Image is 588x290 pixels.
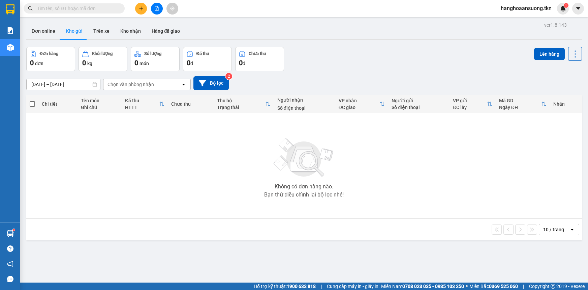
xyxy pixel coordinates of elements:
[81,105,118,110] div: Ghi chú
[190,61,193,66] span: đ
[7,27,14,34] img: solution-icon
[6,4,14,15] img: logo-vxr
[82,59,86,67] span: 0
[544,21,567,29] div: ver 1.8.143
[7,276,13,282] span: message
[134,59,138,67] span: 0
[187,59,190,67] span: 0
[146,23,185,39] button: Hàng đã giao
[495,4,557,12] span: hanghoaansuong.tkn
[392,105,446,110] div: Số điện thoại
[534,48,565,60] button: Lên hàng
[214,95,274,113] th: Toggle SortBy
[489,284,518,289] strong: 0369 525 060
[339,98,380,103] div: VP nhận
[139,6,144,11] span: plus
[466,285,468,288] span: ⚪️
[264,192,344,197] div: Bạn thử điều chỉnh lại bộ lọc nhé!
[392,98,446,103] div: Người gửi
[321,283,322,290] span: |
[154,6,159,11] span: file-add
[125,98,159,103] div: Đã thu
[327,283,379,290] span: Cung cấp máy in - giấy in:
[26,47,75,71] button: Đơn hàng0đơn
[453,105,487,110] div: ĐC lấy
[569,227,575,232] svg: open
[523,283,524,290] span: |
[166,3,178,15] button: aim
[122,95,168,113] th: Toggle SortBy
[26,23,61,39] button: Đơn online
[135,3,147,15] button: plus
[170,6,175,11] span: aim
[402,284,464,289] strong: 0708 023 035 - 0935 103 250
[181,82,186,87] svg: open
[92,51,113,56] div: Khối lượng
[87,61,92,66] span: kg
[543,226,564,233] div: 10 / trang
[140,61,149,66] span: món
[335,95,389,113] th: Toggle SortBy
[469,283,518,290] span: Miền Bắc
[499,98,541,103] div: Mã GD
[79,47,127,71] button: Khối lượng0kg
[277,105,332,111] div: Số điện thoại
[27,79,100,90] input: Select a date range.
[125,105,159,110] div: HTTT
[254,283,316,290] span: Hỗ trợ kỹ thuật:
[61,23,88,39] button: Kho gửi
[81,98,118,103] div: Tên món
[151,3,163,15] button: file-add
[565,3,567,8] span: 1
[217,98,265,103] div: Thu hộ
[249,51,266,56] div: Chưa thu
[28,6,33,11] span: search
[243,61,245,66] span: đ
[551,284,555,289] span: copyright
[7,261,13,267] span: notification
[42,101,74,107] div: Chi tiết
[115,23,146,39] button: Kho nhận
[381,283,464,290] span: Miền Nam
[277,97,332,103] div: Người nhận
[40,51,58,56] div: Đơn hàng
[7,44,14,51] img: warehouse-icon
[107,81,154,88] div: Chọn văn phòng nhận
[88,23,115,39] button: Trên xe
[30,59,34,67] span: 0
[270,134,338,181] img: svg+xml;base64,PHN2ZyBjbGFzcz0ibGlzdC1wbHVnX19zdmciIHhtbG5zPSJodHRwOi8vd3d3LnczLm9yZy8yMDAwL3N2Zy...
[37,5,117,12] input: Tìm tên, số ĐT hoặc mã đơn
[7,230,14,237] img: warehouse-icon
[275,184,333,189] div: Không có đơn hàng nào.
[560,5,566,11] img: icon-new-feature
[564,3,568,8] sup: 1
[144,51,161,56] div: Số lượng
[171,101,211,107] div: Chưa thu
[572,3,584,15] button: caret-down
[499,105,541,110] div: Ngày ĐH
[496,95,550,113] th: Toggle SortBy
[339,105,380,110] div: ĐC giao
[193,76,229,90] button: Bộ lọc
[217,105,265,110] div: Trạng thái
[131,47,180,71] button: Số lượng0món
[287,284,316,289] strong: 1900 633 818
[35,61,43,66] span: đơn
[13,229,15,231] sup: 1
[575,5,581,11] span: caret-down
[225,73,232,80] sup: 2
[183,47,232,71] button: Đã thu0đ
[553,101,579,107] div: Nhãn
[235,47,284,71] button: Chưa thu0đ
[450,95,496,113] th: Toggle SortBy
[239,59,243,67] span: 0
[453,98,487,103] div: VP gửi
[196,51,209,56] div: Đã thu
[7,245,13,252] span: question-circle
